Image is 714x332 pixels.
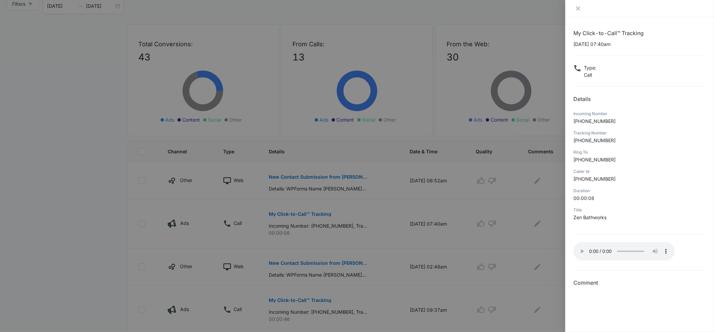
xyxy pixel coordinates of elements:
[573,41,706,48] p: [DATE] 07:40am
[584,71,596,78] p: Call
[573,279,706,287] h3: Comment
[573,29,706,37] h1: My Click-to-Call™ Tracking
[573,137,616,143] span: [PHONE_NUMBER]
[573,95,706,103] h2: Details
[573,157,616,162] span: [PHONE_NUMBER]
[573,149,706,155] div: Ring To
[573,195,594,201] span: 00:00:08
[584,64,596,71] p: Type :
[573,130,706,136] div: Tracking Number
[573,214,606,220] span: Zen Bathworks
[573,5,583,11] button: Close
[573,176,616,182] span: [PHONE_NUMBER]
[573,207,706,213] div: Title
[573,169,706,175] div: Caller Id
[573,118,616,124] span: [PHONE_NUMBER]
[573,111,706,117] div: Incoming Number
[573,242,675,260] audio: Your browser does not support the audio tag.
[573,188,706,194] div: Duration
[575,6,581,11] span: close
